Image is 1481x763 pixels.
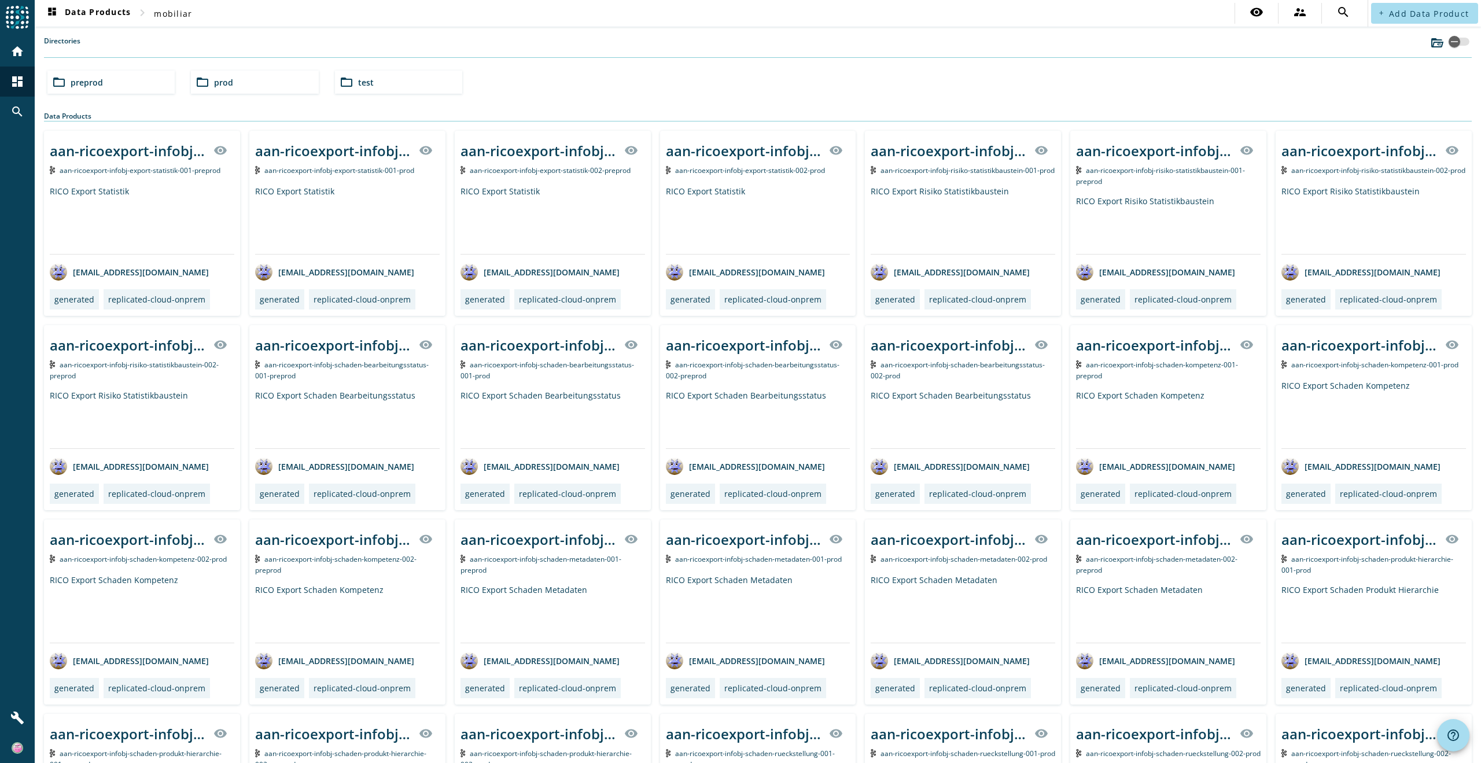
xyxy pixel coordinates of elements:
[1281,360,1287,368] img: Kafka Topic: aan-ricoexport-infobj-schaden-kompetenz-001-prod
[460,652,478,669] img: avatar
[871,724,1027,743] div: aan-ricoexport-infobj-schaden-rueckstellung-001-_stage_
[1281,186,1466,254] div: RICO Export Risiko Statistikbaustein
[260,683,300,694] div: generated
[50,336,207,355] div: aan-ricoexport-infobj-risiko-statistikbaustein-002-_stage_
[419,532,433,546] mat-icon: visibility
[871,574,1055,643] div: RICO Export Schaden Metadaten
[255,584,440,643] div: RICO Export Schaden Kompetenz
[460,336,617,355] div: aan-ricoexport-infobj-schaden-bearbeitungsstatus-001-_stage_
[108,488,205,499] div: replicated-cloud-onprem
[1240,338,1254,352] mat-icon: visibility
[460,724,617,743] div: aan-ricoexport-infobj-schaden-produkt-hierarchie-002-_stage_
[670,488,710,499] div: generated
[871,360,876,368] img: Kafka Topic: aan-ricoexport-infobj-schaden-bearbeitungsstatus-002-prod
[255,749,260,757] img: Kafka Topic: aan-ricoexport-infobj-schaden-produkt-hierarchie-002-preprod
[60,554,227,564] span: Kafka Topic: aan-ricoexport-infobj-schaden-kompetenz-002-prod
[196,75,209,89] mat-icon: folder_open
[1250,5,1263,19] mat-icon: visibility
[871,458,1030,475] div: [EMAIL_ADDRESS][DOMAIN_NAME]
[314,294,411,305] div: replicated-cloud-onprem
[929,294,1026,305] div: replicated-cloud-onprem
[1134,683,1232,694] div: replicated-cloud-onprem
[255,263,414,281] div: [EMAIL_ADDRESS][DOMAIN_NAME]
[1281,554,1453,575] span: Kafka Topic: aan-ricoexport-infobj-schaden-produkt-hierarchie-001-prod
[465,488,505,499] div: generated
[871,652,888,669] img: avatar
[724,683,821,694] div: replicated-cloud-onprem
[871,360,1045,381] span: Kafka Topic: aan-ricoexport-infobj-schaden-bearbeitungsstatus-002-prod
[1389,8,1469,19] span: Add Data Product
[1281,166,1287,174] img: Kafka Topic: aan-ricoexport-infobj-risiko-statistikbaustein-002-prod
[624,338,638,352] mat-icon: visibility
[50,360,55,368] img: Kafka Topic: aan-ricoexport-infobj-risiko-statistikbaustein-002-preprod
[10,45,24,58] mat-icon: home
[871,336,1027,355] div: aan-ricoexport-infobj-schaden-bearbeitungsstatus-002-_stage_
[50,458,67,475] img: avatar
[1076,458,1093,475] img: avatar
[1281,584,1466,643] div: RICO Export Schaden Produkt Hierarchie
[54,294,94,305] div: generated
[44,111,1472,121] div: Data Products
[460,530,617,549] div: aan-ricoexport-infobj-schaden-metadaten-001-_stage_
[1336,5,1350,19] mat-icon: search
[881,165,1055,175] span: Kafka Topic: aan-ricoexport-infobj-risiko-statistikbaustein-001-prod
[829,532,843,546] mat-icon: visibility
[50,186,234,254] div: RICO Export Statistik
[666,186,850,254] div: RICO Export Statistik
[40,3,135,24] button: Data Products
[675,554,842,564] span: Kafka Topic: aan-ricoexport-infobj-schaden-metadaten-001-prod
[1076,196,1261,254] div: RICO Export Risiko Statistikbaustein
[666,574,850,643] div: RICO Export Schaden Metadaten
[724,488,821,499] div: replicated-cloud-onprem
[1281,724,1438,743] div: aan-ricoexport-infobj-schaden-rueckstellung-002-_stage_
[1445,143,1459,157] mat-icon: visibility
[666,263,683,281] img: avatar
[1076,360,1238,381] span: Kafka Topic: aan-ricoexport-infobj-schaden-kompetenz-001-preprod
[519,488,616,499] div: replicated-cloud-onprem
[1281,141,1438,160] div: aan-ricoexport-infobj-risiko-statistikbaustein-002-_stage_
[60,165,220,175] span: Kafka Topic: aan-ricoexport-infobj-export-statistik-001-preprod
[875,294,915,305] div: generated
[50,166,55,174] img: Kafka Topic: aan-ricoexport-infobj-export-statistik-001-preprod
[154,8,192,19] span: mobiliar
[50,574,234,643] div: RICO Export Schaden Kompetenz
[875,488,915,499] div: generated
[213,727,227,740] mat-icon: visibility
[1076,165,1245,186] span: Kafka Topic: aan-ricoexport-infobj-risiko-statistikbaustein-001-preprod
[50,652,67,669] img: avatar
[871,263,888,281] img: avatar
[470,165,631,175] span: Kafka Topic: aan-ricoexport-infobj-export-statistik-002-preprod
[460,584,645,643] div: RICO Export Schaden Metadaten
[1340,294,1437,305] div: replicated-cloud-onprem
[460,652,620,669] div: [EMAIL_ADDRESS][DOMAIN_NAME]
[1281,652,1299,669] img: avatar
[1076,652,1235,669] div: [EMAIL_ADDRESS][DOMAIN_NAME]
[829,727,843,740] mat-icon: visibility
[419,338,433,352] mat-icon: visibility
[1446,728,1460,742] mat-icon: help_outline
[871,555,876,563] img: Kafka Topic: aan-ricoexport-infobj-schaden-metadaten-002-prod
[255,724,412,743] div: aan-ricoexport-infobj-schaden-produkt-hierarchie-002-_stage_
[255,360,429,381] span: Kafka Topic: aan-ricoexport-infobj-schaden-bearbeitungsstatus-001-preprod
[1281,458,1299,475] img: avatar
[255,166,260,174] img: Kafka Topic: aan-ricoexport-infobj-export-statistik-001-prod
[1076,554,1237,575] span: Kafka Topic: aan-ricoexport-infobj-schaden-metadaten-002-preprod
[314,488,411,499] div: replicated-cloud-onprem
[255,458,272,475] img: avatar
[255,530,412,549] div: aan-ricoexport-infobj-schaden-kompetenz-002-_stage_
[929,683,1026,694] div: replicated-cloud-onprem
[871,749,876,757] img: Kafka Topic: aan-ricoexport-infobj-schaden-rueckstellung-001-prod
[1076,749,1081,757] img: Kafka Topic: aan-ricoexport-infobj-schaden-rueckstellung-002-prod
[929,488,1026,499] div: replicated-cloud-onprem
[214,77,233,88] span: prod
[465,683,505,694] div: generated
[1034,727,1048,740] mat-icon: visibility
[1281,530,1438,549] div: aan-ricoexport-infobj-schaden-produkt-hierarchie-001-_stage_
[829,143,843,157] mat-icon: visibility
[50,263,67,281] img: avatar
[50,724,207,743] div: aan-ricoexport-infobj-schaden-produkt-hierarchie-001-_stage_
[149,3,197,24] button: mobiliar
[12,742,23,754] img: 1514657a362cca3e7f02312172891f38
[666,652,683,669] img: avatar
[255,141,412,160] div: aan-ricoexport-infobj-export-statistik-001-_stage_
